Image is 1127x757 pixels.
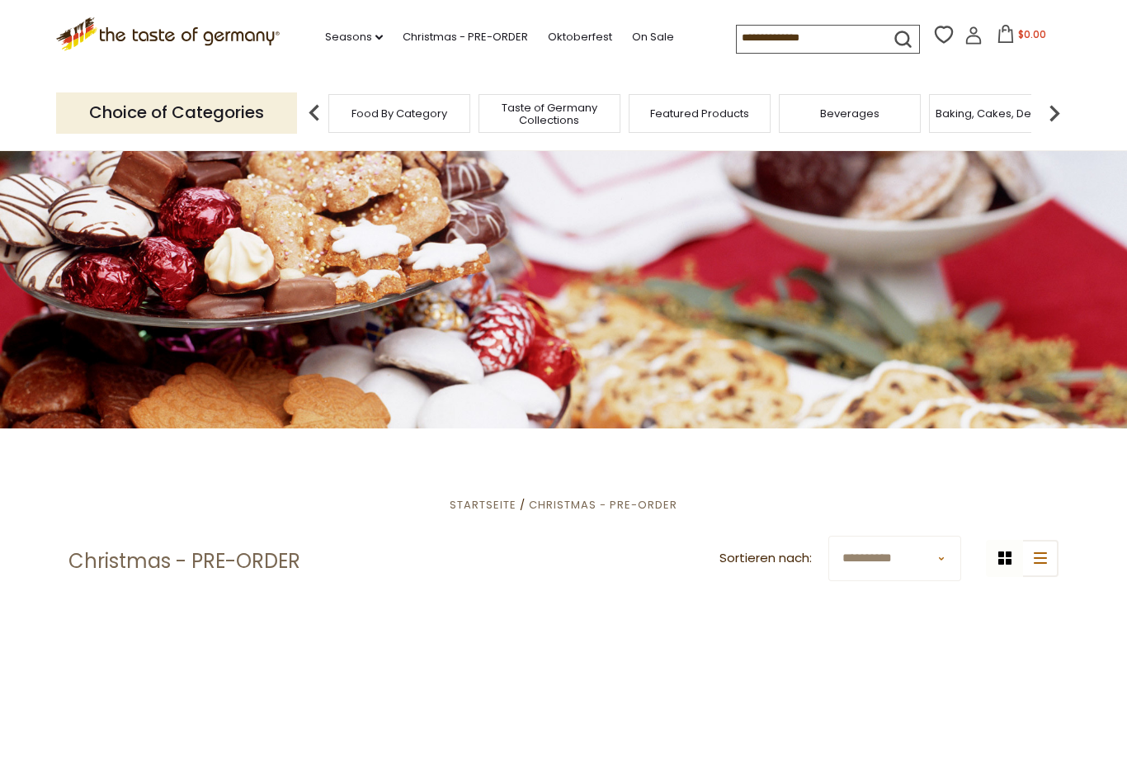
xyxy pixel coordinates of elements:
a: Taste of Germany Collections [483,102,615,126]
span: $0.00 [1018,27,1046,41]
p: Choice of Categories [56,92,297,133]
a: Beverages [820,107,879,120]
img: next arrow [1038,97,1071,130]
a: On Sale [632,28,674,46]
a: Oktoberfest [548,28,612,46]
h1: Christmas - PRE-ORDER [68,549,300,574]
a: Seasons [325,28,383,46]
button: $0.00 [986,25,1056,50]
a: Food By Category [351,107,447,120]
img: previous arrow [298,97,331,130]
a: Featured Products [650,107,749,120]
a: Startseite [450,497,516,513]
label: Sortieren nach: [719,548,812,569]
a: Christmas - PRE-ORDER [529,497,677,513]
a: Christmas - PRE-ORDER [403,28,528,46]
a: Baking, Cakes, Desserts [936,107,1063,120]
